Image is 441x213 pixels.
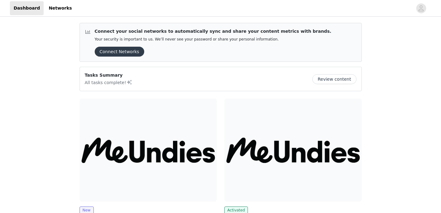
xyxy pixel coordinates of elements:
img: MeUndies [80,99,217,202]
p: Your security is important to us. We’ll never see your password or share your personal information. [95,37,331,42]
button: Connect Networks [95,47,144,57]
img: MeUndies [224,99,362,202]
p: All tasks complete! [85,79,132,86]
p: Tasks Summary [85,72,132,79]
a: Networks [45,1,76,15]
p: Connect your social networks to automatically sync and share your content metrics with brands. [95,28,331,35]
div: avatar [418,3,424,13]
a: Dashboard [10,1,44,15]
button: Review content [312,74,356,84]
